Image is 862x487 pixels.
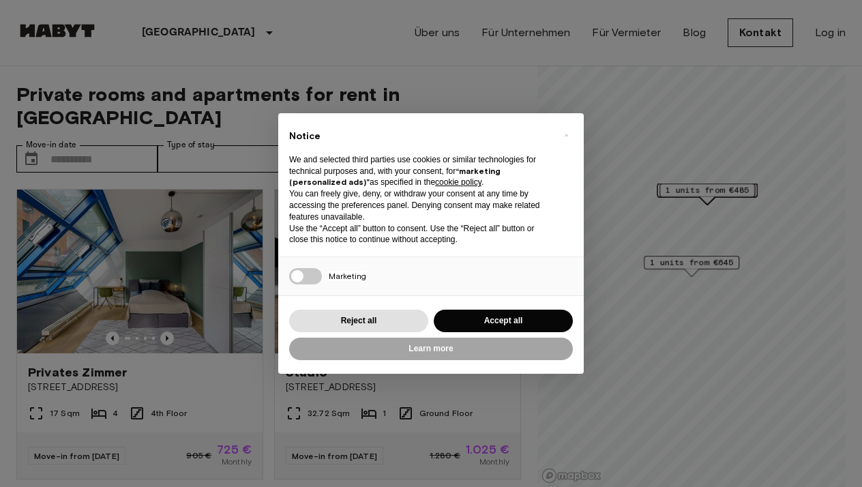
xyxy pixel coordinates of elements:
[434,310,573,332] button: Accept all
[289,188,551,222] p: You can freely give, deny, or withdraw your consent at any time by accessing the preferences pane...
[289,166,501,188] strong: “marketing (personalized ads)”
[289,223,551,246] p: Use the “Accept all” button to consent. Use the “Reject all” button or close this notice to conti...
[289,154,551,188] p: We and selected third parties use cookies or similar technologies for technical purposes and, wit...
[289,338,573,360] button: Learn more
[435,177,481,187] a: cookie policy
[289,310,428,332] button: Reject all
[555,124,577,146] button: Close this notice
[289,130,551,143] h2: Notice
[564,127,569,143] span: ×
[329,271,366,281] span: Marketing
